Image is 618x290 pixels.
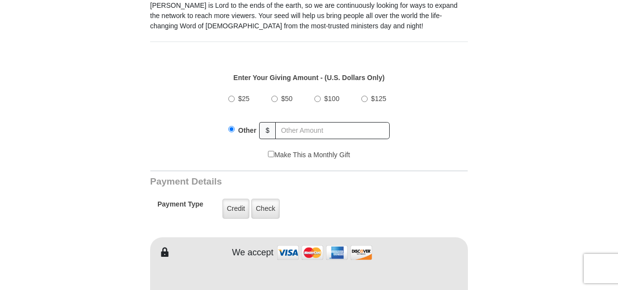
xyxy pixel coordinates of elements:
[275,122,390,139] input: Other Amount
[238,126,256,134] span: Other
[281,95,292,103] span: $50
[251,199,280,219] label: Check
[259,122,276,139] span: $
[371,95,386,103] span: $125
[276,242,374,263] img: credit cards accepted
[157,200,203,213] h5: Payment Type
[222,199,249,219] label: Credit
[232,248,274,258] h4: We accept
[233,74,384,82] strong: Enter Your Giving Amount - (U.S. Dollars Only)
[268,150,350,160] label: Make This a Monthly Gift
[268,151,274,157] input: Make This a Monthly Gift
[324,95,339,103] span: $100
[238,95,249,103] span: $25
[150,176,399,187] h3: Payment Details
